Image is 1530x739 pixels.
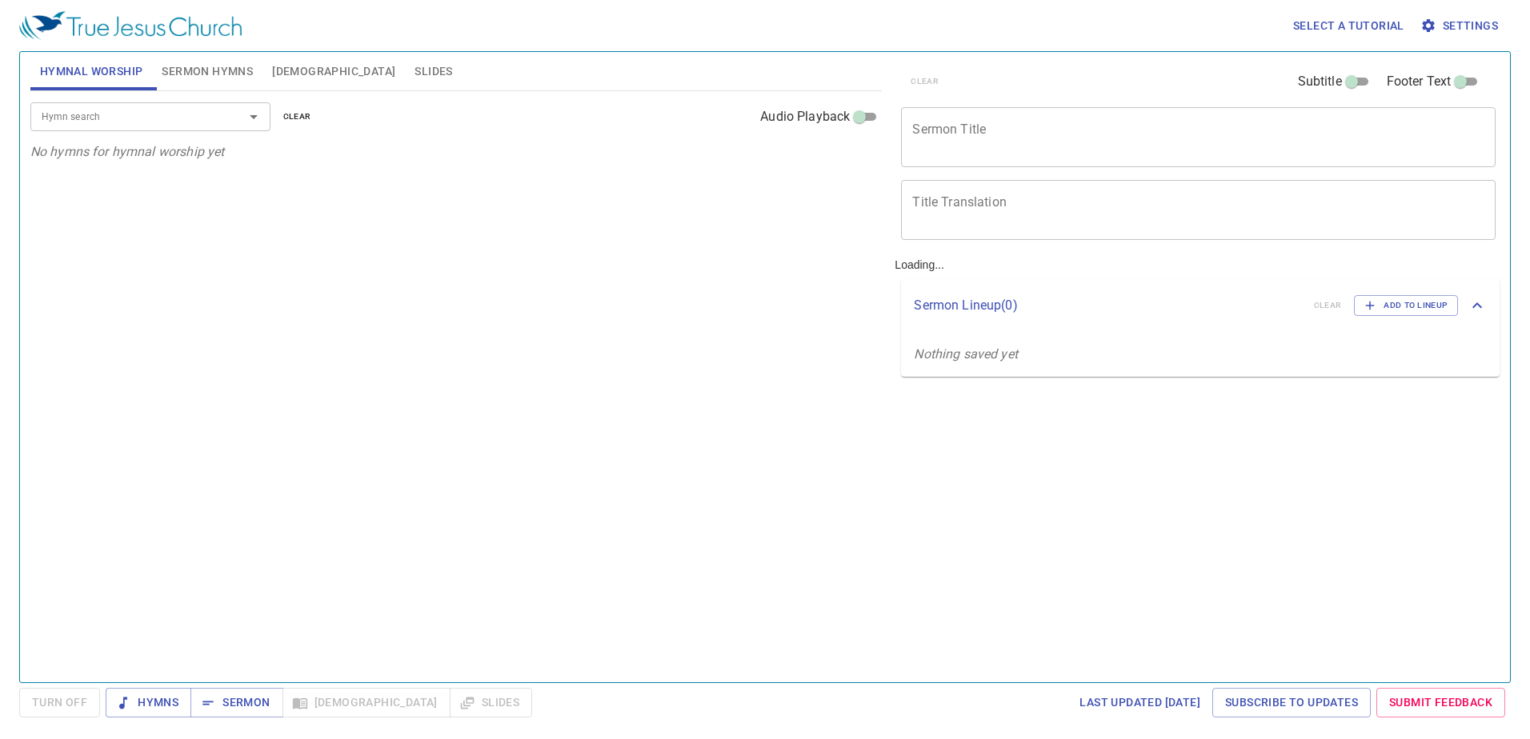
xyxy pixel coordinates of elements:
[1212,688,1371,717] a: Subscribe to Updates
[1389,693,1492,713] span: Submit Feedback
[274,107,321,126] button: clear
[415,62,452,82] span: Slides
[1287,11,1411,41] button: Select a tutorial
[1364,298,1448,313] span: Add to Lineup
[272,62,395,82] span: [DEMOGRAPHIC_DATA]
[242,106,265,128] button: Open
[203,693,270,713] span: Sermon
[1387,72,1452,91] span: Footer Text
[1293,16,1404,36] span: Select a tutorial
[1354,295,1458,316] button: Add to Lineup
[914,346,1018,362] i: Nothing saved yet
[1073,688,1207,717] a: Last updated [DATE]
[1298,72,1342,91] span: Subtitle
[1417,11,1504,41] button: Settings
[190,688,282,717] button: Sermon
[118,693,178,713] span: Hymns
[901,279,1500,332] div: Sermon Lineup(0)clearAdd to Lineup
[1079,693,1200,713] span: Last updated [DATE]
[162,62,253,82] span: Sermon Hymns
[888,46,1506,676] div: Loading...
[19,11,242,40] img: True Jesus Church
[283,110,311,124] span: clear
[760,107,850,126] span: Audio Playback
[914,296,1300,315] p: Sermon Lineup ( 0 )
[30,144,225,159] i: No hymns for hymnal worship yet
[1424,16,1498,36] span: Settings
[1225,693,1358,713] span: Subscribe to Updates
[106,688,191,717] button: Hymns
[40,62,143,82] span: Hymnal Worship
[1376,688,1505,717] a: Submit Feedback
